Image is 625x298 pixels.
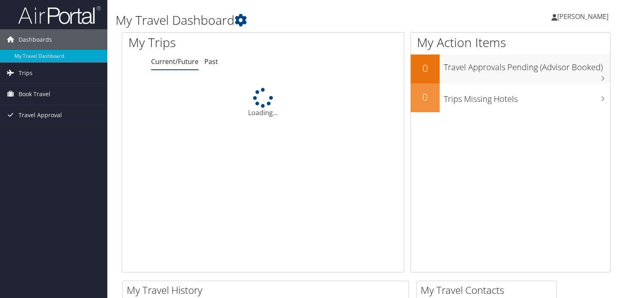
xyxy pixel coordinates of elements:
h2: My Travel History [127,283,409,297]
span: Dashboards [19,29,52,50]
h3: Travel Approvals Pending (Advisor Booked) [444,57,610,73]
a: 0Travel Approvals Pending (Advisor Booked) [411,54,610,83]
span: [PERSON_NAME] [557,12,608,21]
h2: 0 [411,61,440,75]
a: Past [204,57,218,66]
span: Travel Approval [19,105,62,125]
img: airportal-logo.png [18,5,101,25]
a: 0Trips Missing Hotels [411,83,610,112]
h1: My Travel Dashboard [116,12,450,29]
div: Loading... [122,88,404,118]
span: Trips [19,63,33,83]
h3: Trips Missing Hotels [444,89,610,105]
a: [PERSON_NAME] [552,4,617,29]
h1: My Action Items [411,34,610,51]
h2: My Travel Contacts [421,283,556,297]
h1: My Trips [128,34,280,51]
span: Book Travel [19,84,50,104]
a: Current/Future [151,57,199,66]
h2: 0 [411,90,440,104]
